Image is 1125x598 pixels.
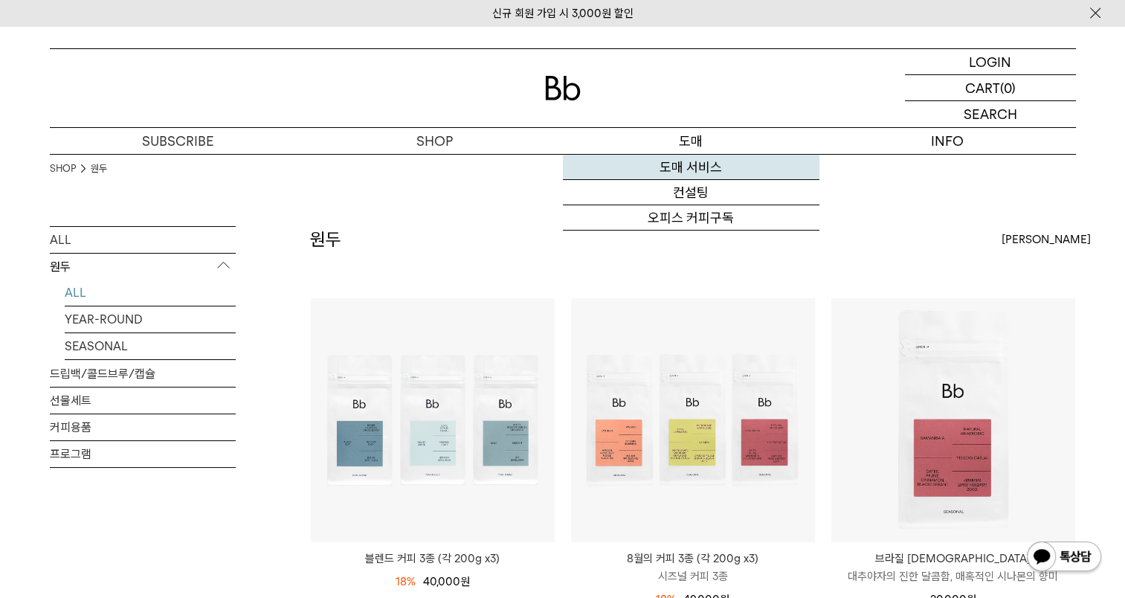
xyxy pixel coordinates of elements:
p: LOGIN [969,49,1011,74]
img: 8월의 커피 3종 (각 200g x3) [571,298,815,542]
img: 카카오톡 채널 1:1 채팅 버튼 [1025,540,1103,576]
a: 커피용품 [50,414,236,440]
a: SEASONAL [65,333,236,359]
a: ALL [50,227,236,253]
p: INFO [819,128,1076,154]
p: CART [965,75,1000,100]
a: 8월의 커피 3종 (각 200g x3) 시즈널 커피 3종 [571,550,815,585]
a: 컨설팅 [563,180,819,205]
a: 블렌드 커피 3종 (각 200g x3) [311,550,555,568]
span: 40,000 [423,575,470,588]
a: SHOP [50,161,76,176]
a: SHOP [306,128,563,154]
p: 시즈널 커피 3종 [571,568,815,585]
a: 브라질 [DEMOGRAPHIC_DATA] 대추야자의 진한 달콤함, 매혹적인 시나몬의 향미 [831,550,1075,585]
img: 로고 [545,76,581,100]
p: (0) [1000,75,1016,100]
a: 신규 회원 가입 시 3,000원 할인 [492,7,634,20]
a: 도매 서비스 [563,155,819,180]
span: 원 [460,575,470,588]
a: 드립백/콜드브루/캡슐 [50,361,236,387]
p: 원두 [50,254,236,280]
div: 18% [396,573,416,591]
a: 프로그램 [50,441,236,467]
img: 블렌드 커피 3종 (각 200g x3) [311,298,555,542]
p: 8월의 커피 3종 (각 200g x3) [571,550,815,568]
img: 브라질 사맘바이아 [831,298,1075,542]
p: 도매 [563,128,819,154]
p: SEARCH [964,101,1017,127]
a: YEAR-ROUND [65,306,236,332]
h2: 원두 [310,227,341,252]
a: LOGIN [905,49,1076,75]
a: CART (0) [905,75,1076,101]
p: 브라질 [DEMOGRAPHIC_DATA] [831,550,1075,568]
a: 오피스 커피구독 [563,205,819,231]
a: SUBSCRIBE [50,128,306,154]
a: ALL [65,280,236,306]
span: [PERSON_NAME] [1002,231,1091,248]
a: 선물세트 [50,388,236,414]
p: 대추야자의 진한 달콤함, 매혹적인 시나몬의 향미 [831,568,1075,585]
a: 원두 [91,161,107,176]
